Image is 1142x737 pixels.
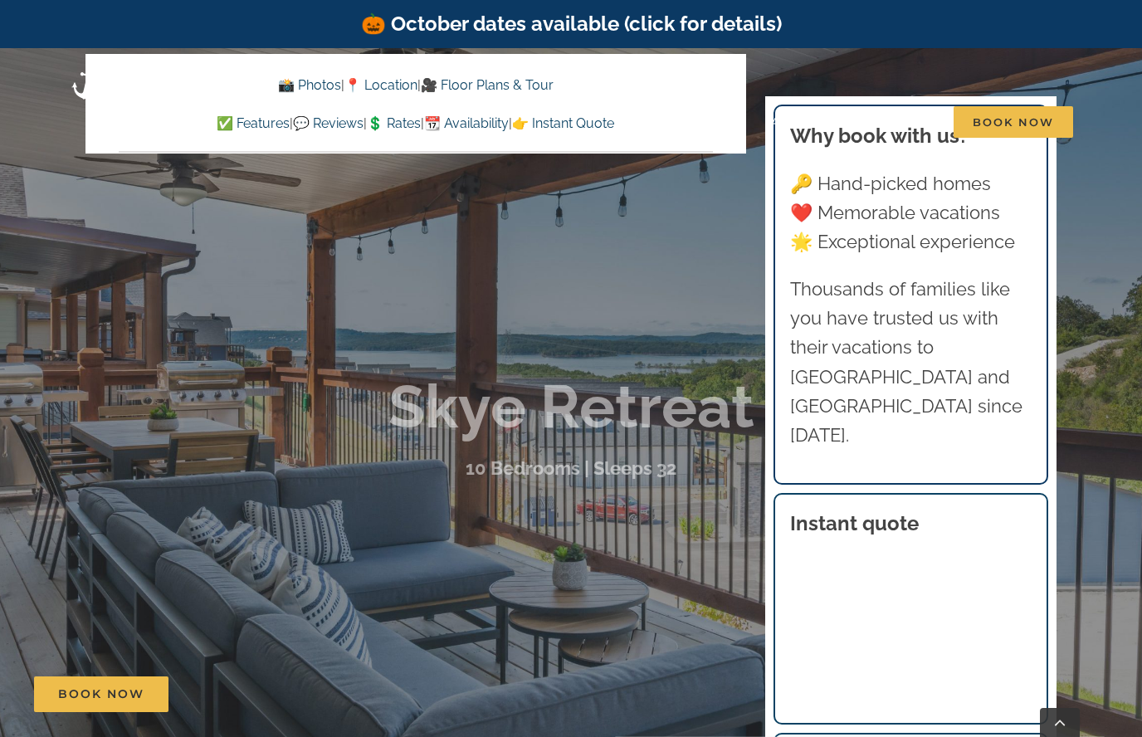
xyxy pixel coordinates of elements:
span: About [771,116,811,128]
span: Book Now [58,687,144,701]
a: About [771,105,827,139]
a: 📍 Location [344,77,417,93]
a: 💬 Reviews [293,115,364,131]
a: ✅ Features [217,115,290,131]
strong: Instant quote [790,511,919,535]
a: 🎥 Floor Plans & Tour [421,77,554,93]
p: | | | | [119,113,713,134]
a: 💲 Rates [367,115,421,131]
a: Contact [864,105,916,139]
p: 🔑 Hand-picked homes ❤️ Memorable vacations 🌟 Exceptional experience [790,169,1032,257]
iframe: Booking/Inquiry Widget [790,557,1032,681]
img: Branson Family Retreats Logo [69,64,350,101]
p: | | [119,75,713,96]
a: Book Now [34,676,168,712]
p: Thousands of families like you have trusted us with their vacations to [GEOGRAPHIC_DATA] and [GEO... [790,275,1032,450]
span: Book Now [954,106,1073,138]
a: 👉 Instant Quote [512,115,614,131]
a: 🎃 October dates available (click for details) [361,12,782,36]
a: 📸 Photos [278,77,341,93]
a: 📆 Availability [424,115,509,131]
span: Contact [864,116,916,128]
b: Skye Retreat [388,371,754,442]
h3: 10 Bedrooms | Sleeps 32 [466,457,676,479]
